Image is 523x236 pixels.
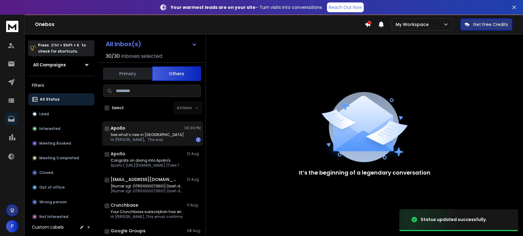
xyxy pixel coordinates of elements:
[28,108,94,120] button: Lead
[111,125,125,131] h1: Apollo
[6,220,18,232] button: P
[28,81,94,90] h3: Filters
[111,209,184,214] p: Your Crunchbase subscription has ended
[39,126,60,131] p: Interested
[111,137,184,142] p: Hi [PERSON_NAME], The way
[39,156,79,160] p: Meeting Completed
[184,126,201,131] p: 06:39 PM
[28,123,94,135] button: Interested
[111,151,125,157] h1: Apollo
[39,214,68,219] p: Not Interested
[28,181,94,194] button: Out of office
[39,112,49,116] p: Lead
[38,42,86,54] p: Press to check for shortcuts.
[28,152,94,164] button: Meeting Completed
[106,53,120,60] span: 30 / 30
[171,4,322,10] p: – Turn visits into conversations
[39,200,67,205] p: Wrong person
[28,93,94,105] button: All Status
[40,97,59,102] p: All Status
[171,4,256,10] strong: Your warmest leads are on your site
[187,228,201,233] p: 08 Aug
[106,41,141,47] h1: All Inbox(s)
[33,62,66,68] h1: All Campaigns
[299,168,430,177] p: It’s the beginning of a legendary conversation
[111,202,138,208] h1: Crunchbase
[50,42,80,49] span: Ctrl + Shift + k
[111,184,184,189] p: [Numer zgł.:OTRS1000073601] Dzień dobry_Potwierdzenie zarejestrowania
[327,2,364,12] a: Reach Out Now
[329,4,362,10] p: Reach Out Now
[35,21,365,28] h1: Onebox
[111,189,184,194] p: [Numer zgł.:OTRS1000073601] Dzień dobry_Potwierdzenie zarejestrowania
[421,216,487,223] div: Status updated successfully.
[28,196,94,208] button: Wrong person
[103,67,152,80] button: Primary
[473,21,508,28] p: Get Free Credits
[111,163,184,168] p: Apollo ( [URL][DOMAIN_NAME] )Take 7 minutes [DATE]
[121,53,162,60] h3: Inboxes selected
[111,176,178,183] h1: [EMAIL_ADDRESS][DOMAIN_NAME]
[28,211,94,223] button: Not Interested
[111,228,146,234] h1: Google Groups
[112,105,124,110] label: Select
[6,21,18,32] img: logo
[39,141,71,146] p: Meeting Booked
[187,177,201,182] p: 12 Aug
[196,137,201,142] div: 1
[32,224,64,230] h3: Custom Labels
[111,132,184,137] p: See what’s new in [GEOGRAPHIC_DATA]
[187,203,201,208] p: 11 Aug
[111,214,184,219] p: Hi [PERSON_NAME], This email confirms
[28,59,94,71] button: All Campaigns
[111,158,184,163] p: Congrats on diving into Apollo's
[28,167,94,179] button: Closed
[101,38,202,50] button: All Inbox(s)
[39,185,65,190] p: Out of office
[187,151,201,156] p: 12 Aug
[152,66,201,81] button: Others
[460,18,512,31] button: Get Free Credits
[396,21,431,28] p: My Workspace
[39,170,53,175] p: Closed
[28,137,94,149] button: Meeting Booked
